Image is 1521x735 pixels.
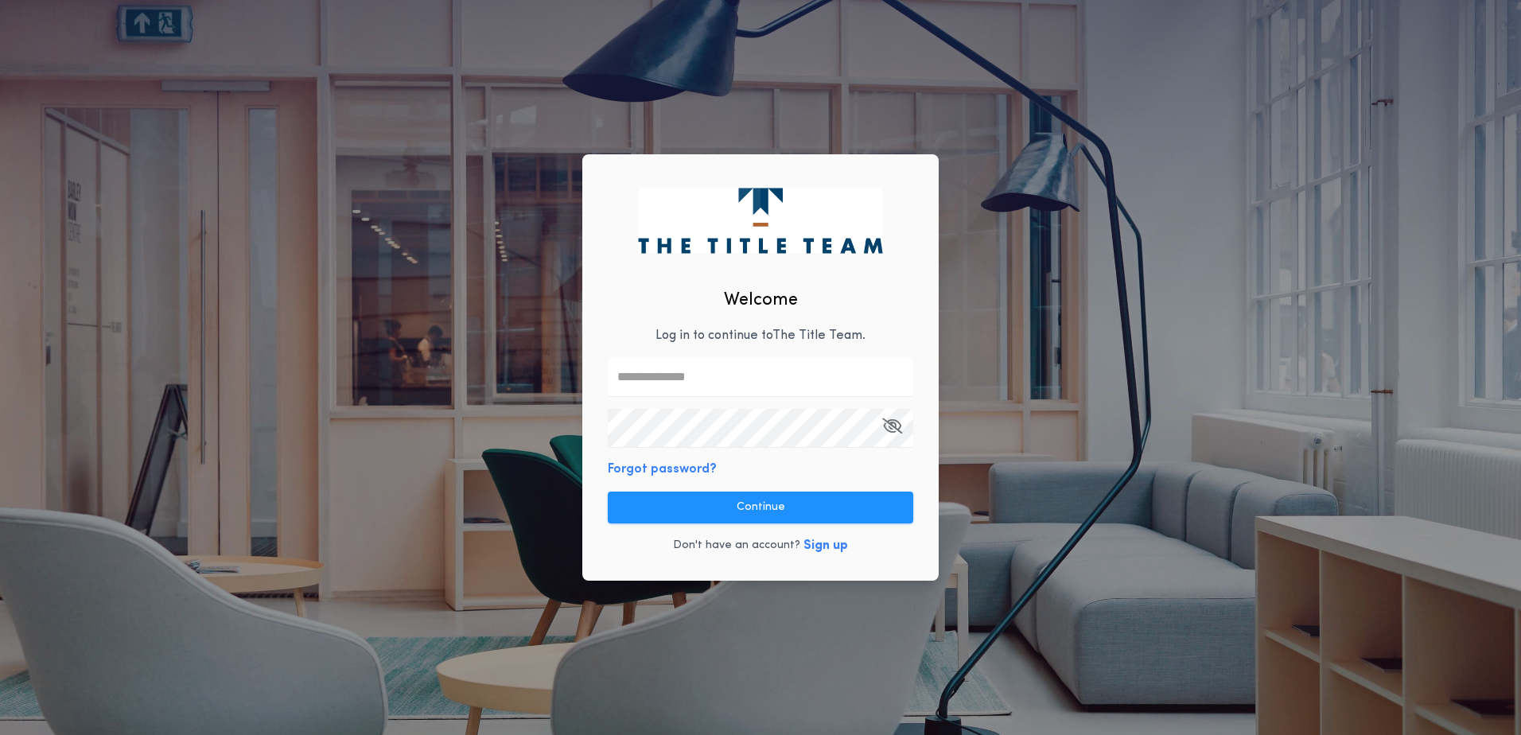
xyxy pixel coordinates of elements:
[655,326,866,345] p: Log in to continue to The Title Team .
[608,492,913,523] button: Continue
[638,188,882,253] img: logo
[673,538,800,554] p: Don't have an account?
[724,287,798,313] h2: Welcome
[803,536,848,555] button: Sign up
[608,460,717,479] button: Forgot password?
